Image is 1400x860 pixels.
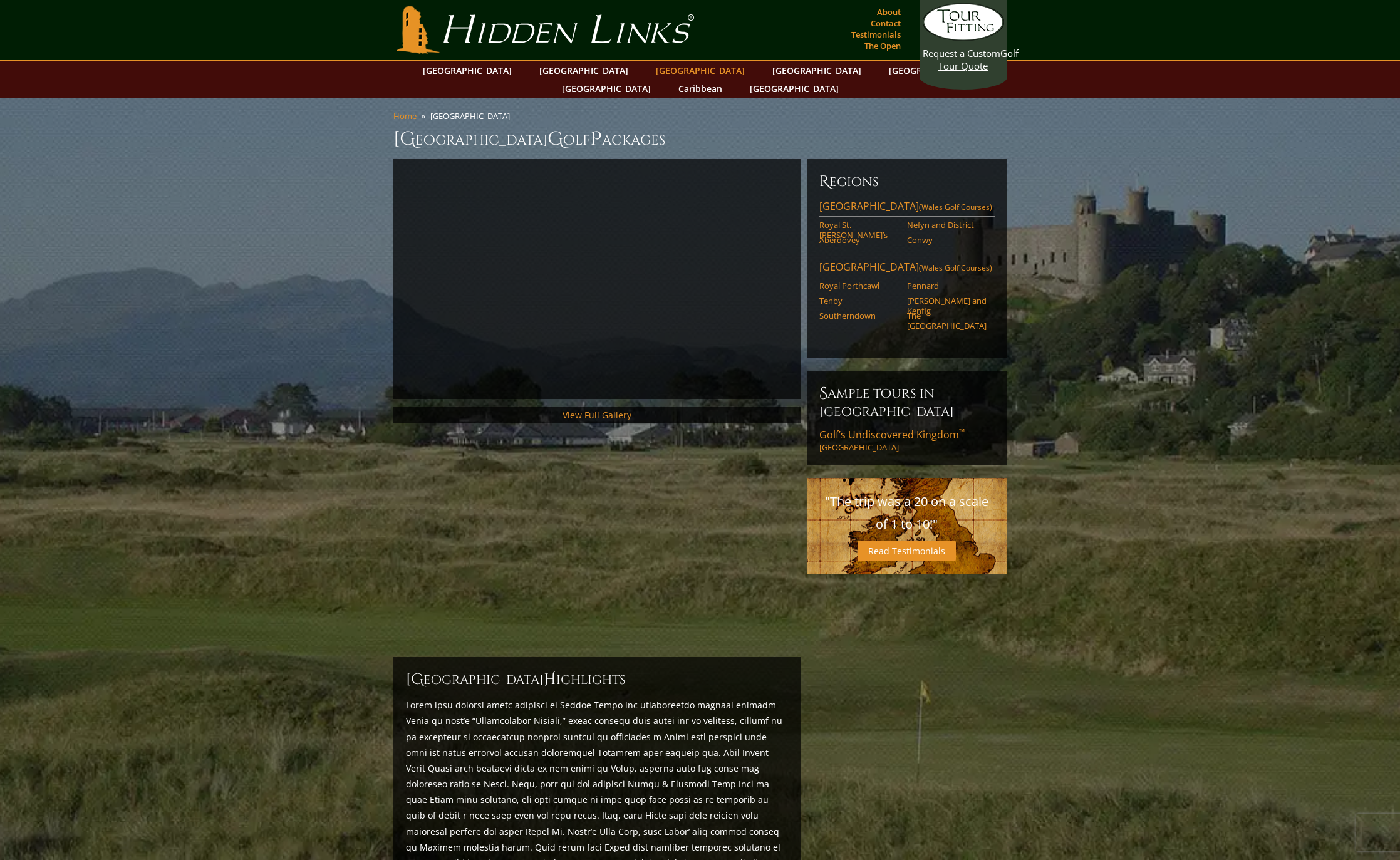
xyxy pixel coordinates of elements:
p: "The trip was a 20 on a scale of 1 to 10!" [819,490,995,536]
li: [GEOGRAPHIC_DATA] [430,110,515,122]
a: Home [393,110,417,122]
a: [GEOGRAPHIC_DATA] [417,61,518,80]
a: Aberdovey [819,235,899,245]
a: [GEOGRAPHIC_DATA] [766,61,868,80]
a: Conwy [907,235,987,245]
a: The [GEOGRAPHIC_DATA] [907,311,987,331]
span: (Wales Golf Courses) [919,202,992,212]
a: The Open [861,37,904,54]
a: [GEOGRAPHIC_DATA](Wales Golf Courses) [819,260,995,277]
iframe: Sir-Nick-on-Wales [406,172,788,386]
a: Royal St. [PERSON_NAME]’s [819,220,899,241]
a: View Full Gallery [563,409,631,421]
a: Testimonials [848,26,904,43]
a: [GEOGRAPHIC_DATA] [556,80,657,98]
a: Pennard [907,281,987,291]
a: [PERSON_NAME] and Kenfig [907,296,987,316]
a: Southerndown [819,311,899,321]
sup: ™ [959,427,965,437]
h1: [GEOGRAPHIC_DATA] olf ackages [393,127,1007,152]
a: Caribbean [672,80,729,98]
a: [GEOGRAPHIC_DATA] [744,80,845,98]
a: [GEOGRAPHIC_DATA] [650,61,751,80]
a: Nefyn and District [907,220,987,230]
span: Request a Custom [923,47,1000,60]
span: Golf’s Undiscovered Kingdom [819,428,965,442]
h6: Regions [819,172,995,192]
a: [GEOGRAPHIC_DATA] [883,61,984,80]
a: Royal Porthcawl [819,281,899,291]
a: Tenby [819,296,899,306]
span: G [547,127,563,152]
span: P [590,127,602,152]
a: [GEOGRAPHIC_DATA] [533,61,635,80]
a: Request a CustomGolf Tour Quote [923,3,1004,72]
h2: [GEOGRAPHIC_DATA] ighlights [406,670,788,690]
a: About [874,3,904,21]
h6: Sample Tours in [GEOGRAPHIC_DATA] [819,383,995,420]
a: Golf’s Undiscovered Kingdom™[GEOGRAPHIC_DATA] [819,428,995,453]
a: [GEOGRAPHIC_DATA](Wales Golf Courses) [819,199,995,217]
span: H [544,670,556,690]
a: Contact [868,14,904,32]
a: Read Testimonials [858,541,956,561]
span: (Wales Golf Courses) [919,262,992,273]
